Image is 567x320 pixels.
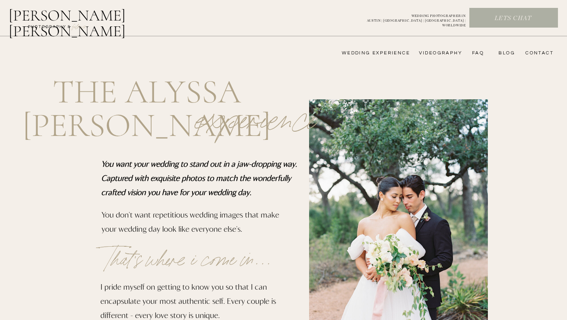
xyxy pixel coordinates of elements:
p: That's where i come in... [102,234,298,290]
b: You want your wedding to stand out in a jaw-dropping way. Captured with exquisite photos to match... [101,159,297,197]
a: videography [417,50,462,56]
a: CONTACT [523,50,554,56]
a: Lets chat [470,14,556,23]
a: FILMs [65,21,94,31]
a: [PERSON_NAME] [PERSON_NAME] [9,7,167,26]
p: You don't want repetitious wedding images that make your wedding day look like everyone else's. [102,207,291,243]
a: FAQ [468,50,484,56]
a: WEDDING PHOTOGRAPHER INAUSTIN | [GEOGRAPHIC_DATA] | [GEOGRAPHIC_DATA] | WORLDWIDE [354,14,466,22]
a: wedding experience [331,50,410,56]
p: WEDDING PHOTOGRAPHER IN AUSTIN | [GEOGRAPHIC_DATA] | [GEOGRAPHIC_DATA] | WORLDWIDE [354,14,466,22]
a: bLog [496,50,515,56]
a: photography & [24,24,75,33]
